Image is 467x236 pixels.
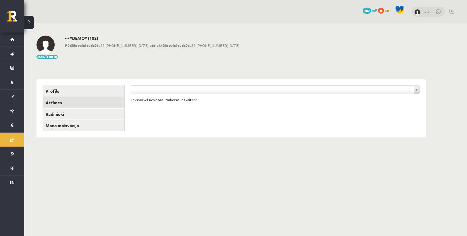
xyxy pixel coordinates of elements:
[36,36,55,54] img: - -
[363,8,377,12] a: 102 mP
[372,8,377,12] span: mP
[385,8,389,12] span: xp
[65,43,100,48] b: Pēdējo reizi redzēts
[65,43,239,48] span: 22:[PHONE_NUMBER][DATE] 22:[PHONE_NUMBER][DATE]
[414,9,420,15] img: - -
[65,36,239,41] h2: - - *DEMO* (102)
[7,11,24,26] a: Rīgas 1. Tālmācības vidusskola
[378,8,392,12] a: 0 xp
[363,8,371,14] span: 102
[43,85,124,97] a: Profils
[43,97,124,108] a: Atzīmes
[424,9,429,15] a: - -
[148,43,191,48] b: Iepriekšējo reizi redzēts
[43,120,124,131] a: Mana motivācija
[378,8,384,14] span: 0
[43,109,124,120] a: Radinieki
[131,97,420,102] div: Tev nav vēl nevienas izlabotas ieskaites!
[36,55,58,59] button: Mainīt bildi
